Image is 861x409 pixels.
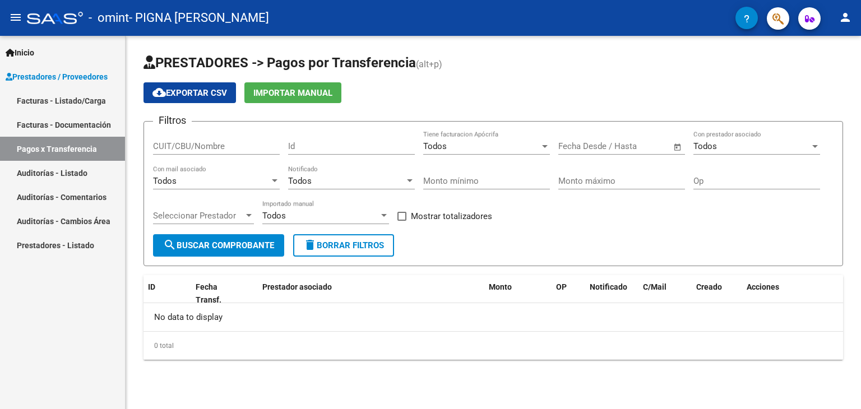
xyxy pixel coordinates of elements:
[742,275,843,312] datatable-header-cell: Acciones
[143,55,416,71] span: PRESTADORES -> Pagos por Transferencia
[244,82,341,103] button: Importar Manual
[143,303,843,331] div: No data to display
[153,113,192,128] h3: Filtros
[153,234,284,257] button: Buscar Comprobante
[423,141,447,151] span: Todos
[129,6,269,30] span: - PIGNA [PERSON_NAME]
[585,275,638,312] datatable-header-cell: Notificado
[411,210,492,223] span: Mostrar totalizadores
[288,176,312,186] span: Todos
[552,275,585,312] datatable-header-cell: OP
[556,282,567,291] span: OP
[191,275,242,312] datatable-header-cell: Fecha Transf.
[196,282,221,304] span: Fecha Transf.
[262,282,332,291] span: Prestador asociado
[143,275,191,312] datatable-header-cell: ID
[258,275,484,312] datatable-header-cell: Prestador asociado
[303,240,384,250] span: Borrar Filtros
[614,141,668,151] input: Fecha fin
[672,141,684,154] button: Open calendar
[696,282,722,291] span: Creado
[558,141,604,151] input: Fecha inicio
[692,275,742,312] datatable-header-cell: Creado
[6,47,34,59] span: Inicio
[152,86,166,99] mat-icon: cloud_download
[152,88,227,98] span: Exportar CSV
[153,211,244,221] span: Seleccionar Prestador
[590,282,627,291] span: Notificado
[6,71,108,83] span: Prestadores / Proveedores
[89,6,129,30] span: - omint
[9,11,22,24] mat-icon: menu
[262,211,286,221] span: Todos
[643,282,666,291] span: C/Mail
[153,176,177,186] span: Todos
[638,275,692,312] datatable-header-cell: C/Mail
[839,11,852,24] mat-icon: person
[303,238,317,252] mat-icon: delete
[163,238,177,252] mat-icon: search
[693,141,717,151] span: Todos
[747,282,779,291] span: Acciones
[416,59,442,69] span: (alt+p)
[163,240,274,250] span: Buscar Comprobante
[253,88,332,98] span: Importar Manual
[489,282,512,291] span: Monto
[293,234,394,257] button: Borrar Filtros
[143,82,236,103] button: Exportar CSV
[148,282,155,291] span: ID
[143,332,843,360] div: 0 total
[484,275,552,312] datatable-header-cell: Monto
